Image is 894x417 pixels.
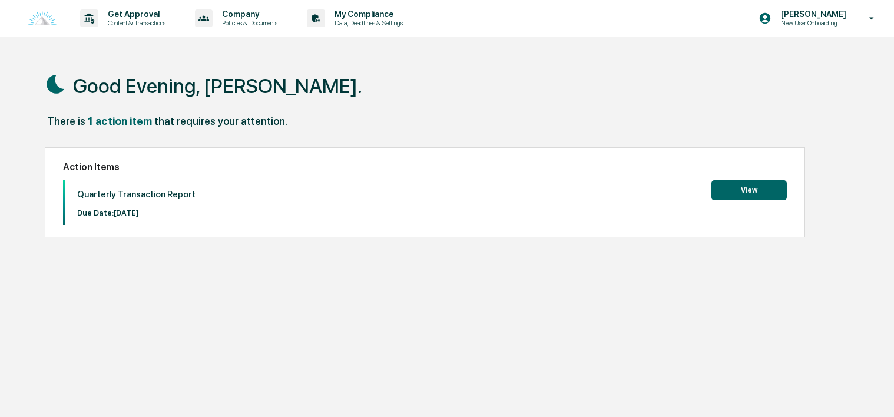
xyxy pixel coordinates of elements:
[47,115,85,127] div: There is
[154,115,287,127] div: that requires your attention.
[772,19,852,27] p: New User Onboarding
[28,11,57,27] img: logo
[73,74,362,98] h1: Good Evening, [PERSON_NAME].
[98,9,171,19] p: Get Approval
[711,180,787,200] button: View
[63,161,787,173] h2: Action Items
[711,184,787,195] a: View
[213,9,283,19] p: Company
[98,19,171,27] p: Content & Transactions
[325,19,409,27] p: Data, Deadlines & Settings
[88,115,152,127] div: 1 action item
[77,189,196,200] p: Quarterly Transaction Report
[77,208,196,217] p: Due Date: [DATE]
[325,9,409,19] p: My Compliance
[772,9,852,19] p: [PERSON_NAME]
[213,19,283,27] p: Policies & Documents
